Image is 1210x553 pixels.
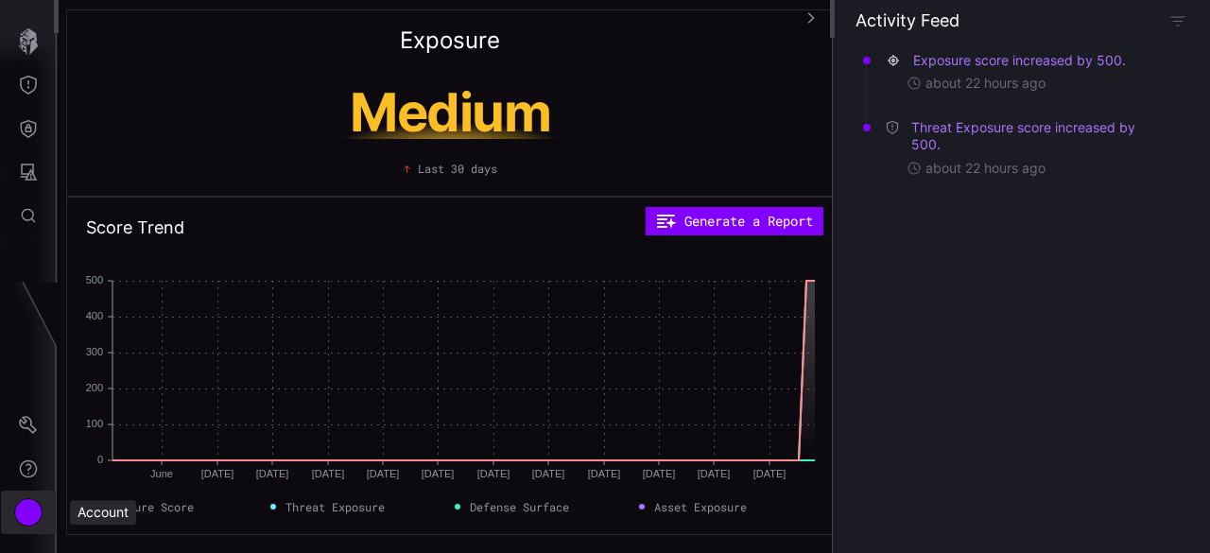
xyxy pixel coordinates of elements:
[70,500,136,525] div: Account
[367,468,400,479] text: [DATE]
[150,468,173,479] text: June
[86,382,103,393] text: 200
[925,160,1046,177] time: about 22 hours ago
[532,468,565,479] text: [DATE]
[86,216,184,239] h2: Score Trend
[101,498,194,515] span: Exposure Score
[272,86,628,139] h1: Medium
[910,118,1168,154] button: Threat Exposure score increased by 500.
[477,468,510,479] text: [DATE]
[285,498,385,515] span: Threat Exposure
[588,468,621,479] text: [DATE]
[643,468,676,479] text: [DATE]
[86,418,103,429] text: 100
[422,468,455,479] text: [DATE]
[256,468,289,479] text: [DATE]
[925,75,1046,92] time: about 22 hours ago
[86,346,103,357] text: 300
[201,468,234,479] text: [DATE]
[698,468,731,479] text: [DATE]
[654,498,747,515] span: Asset Exposure
[753,468,786,479] text: [DATE]
[312,468,345,479] text: [DATE]
[856,9,959,31] h4: Activity Feed
[912,51,1127,70] button: Exposure score increased by 500.
[86,274,103,285] text: 500
[86,310,103,321] text: 400
[646,207,823,235] button: Generate a Report
[470,498,569,515] span: Defense Surface
[400,29,500,52] h2: Exposure
[97,454,103,465] text: 0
